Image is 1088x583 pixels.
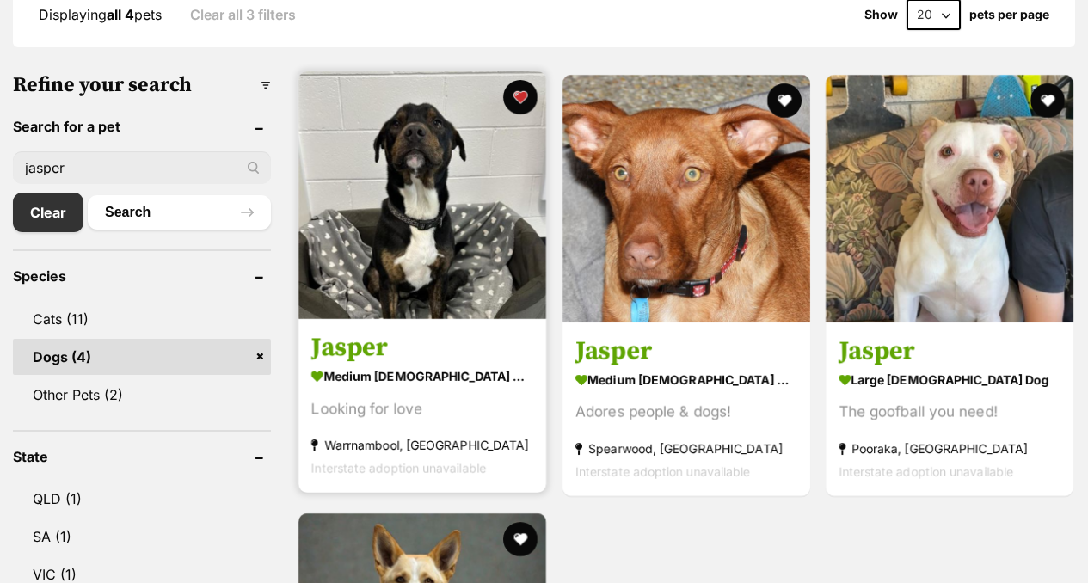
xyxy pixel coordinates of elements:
img: Jasper - American Staffordshire Terrier Dog [826,75,1073,322]
strong: Spearwood, [GEOGRAPHIC_DATA] [575,438,797,461]
a: Clear [13,193,83,232]
button: favourite [503,522,538,556]
a: SA (1) [13,519,271,555]
h3: Refine your search [13,73,271,97]
span: Interstate adoption unavailable [575,465,750,480]
a: Dogs (4) [13,339,271,375]
h3: Jasper [575,335,797,368]
header: State [13,449,271,464]
span: Interstate adoption unavailable [839,465,1013,480]
span: Displaying pets [39,6,162,23]
button: Search [88,195,271,230]
span: Interstate adoption unavailable [311,462,486,476]
button: favourite [503,80,538,114]
a: Jasper medium [DEMOGRAPHIC_DATA] Dog Adores people & dogs! Spearwood, [GEOGRAPHIC_DATA] Interstat... [562,322,810,497]
h3: Jasper [839,335,1060,368]
strong: medium [DEMOGRAPHIC_DATA] Dog [311,365,533,390]
a: Jasper large [DEMOGRAPHIC_DATA] Dog The goofball you need! Pooraka, [GEOGRAPHIC_DATA] Interstate ... [826,322,1073,497]
button: favourite [1030,83,1065,118]
strong: medium [DEMOGRAPHIC_DATA] Dog [575,368,797,393]
header: Species [13,268,271,284]
img: Jasper - Mixed breed Dog [562,75,810,322]
a: Clear all 3 filters [190,7,296,22]
strong: Warrnambool, [GEOGRAPHIC_DATA] [311,434,533,457]
div: Looking for love [311,398,533,421]
strong: Pooraka, [GEOGRAPHIC_DATA] [839,438,1060,461]
a: Cats (11) [13,301,271,337]
label: pets per page [969,8,1049,21]
img: Jasper - Staffordshire Bull Terrier Dog [298,71,546,319]
div: The goofball you need! [839,402,1060,425]
span: Show [864,8,898,21]
strong: all 4 [107,6,134,23]
header: Search for a pet [13,119,271,134]
button: favourite [766,83,801,118]
h3: Jasper [311,332,533,365]
div: Adores people & dogs! [575,402,797,425]
strong: large [DEMOGRAPHIC_DATA] Dog [839,368,1060,393]
input: Toby [13,151,271,184]
a: Other Pets (2) [13,377,271,413]
a: Jasper medium [DEMOGRAPHIC_DATA] Dog Looking for love Warrnambool, [GEOGRAPHIC_DATA] Interstate a... [298,319,546,494]
a: QLD (1) [13,481,271,517]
